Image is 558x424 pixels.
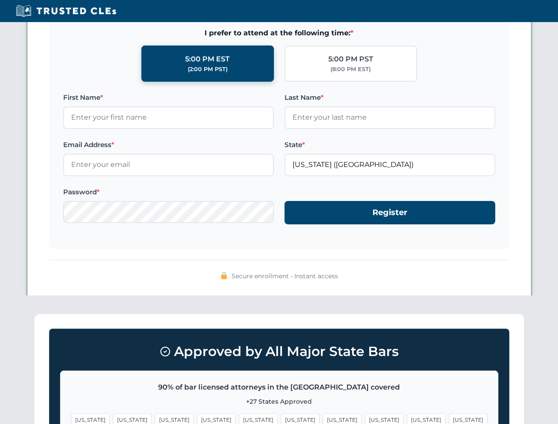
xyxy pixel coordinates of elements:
[71,382,487,393] p: 90% of bar licensed attorneys in the [GEOGRAPHIC_DATA] covered
[285,92,495,103] label: Last Name
[330,65,371,74] div: (8:00 PM EST)
[285,140,495,150] label: State
[63,92,274,103] label: First Name
[285,106,495,129] input: Enter your last name
[63,27,495,39] span: I prefer to attend at the following time:
[63,154,274,176] input: Enter your email
[285,154,495,176] input: Florida (FL)
[188,65,228,74] div: (2:00 PM PST)
[71,397,487,406] p: +27 States Approved
[285,201,495,224] button: Register
[60,340,498,363] h3: Approved by All Major State Bars
[328,53,373,65] div: 5:00 PM PST
[63,187,274,197] label: Password
[220,272,228,279] img: 🔒
[63,140,274,150] label: Email Address
[63,106,274,129] input: Enter your first name
[13,4,119,18] img: Trusted CLEs
[232,271,338,281] span: Secure enrollment • Instant access
[185,53,230,65] div: 5:00 PM EST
